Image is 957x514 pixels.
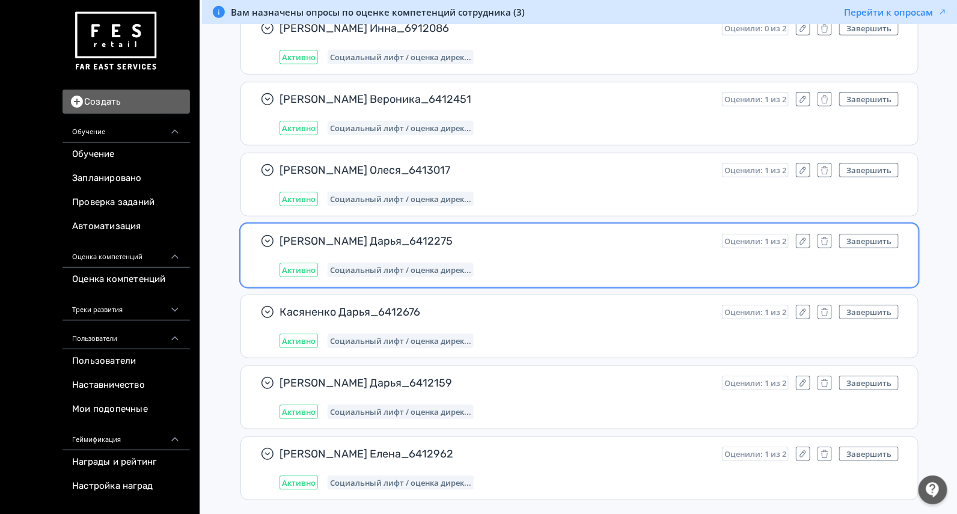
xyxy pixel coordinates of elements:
[839,447,899,461] button: Завершить
[63,167,190,191] a: Запланировано
[63,215,190,239] a: Автоматизация
[63,320,190,349] div: Пользователи
[839,234,899,248] button: Завершить
[63,421,190,450] div: Геймификация
[282,478,316,488] span: Активно
[839,305,899,319] button: Завершить
[844,6,947,18] button: Перейти к опросам
[839,21,899,35] button: Завершить
[63,114,190,142] div: Обучение
[330,52,471,62] span: Социальный лифт / оценка директора магазина
[63,474,190,498] a: Настройка наград
[63,142,190,167] a: Обучение
[231,6,525,18] span: Вам назначены опросы по оценке компетенций сотрудника (3)
[63,373,190,397] a: Наставничество
[63,349,190,373] a: Пользователи
[63,292,190,320] div: Треки развития
[63,397,190,421] a: Мои подопечные
[282,265,316,275] span: Активно
[280,376,712,390] span: [PERSON_NAME] Дарья_6412159
[330,194,471,204] span: Социальный лифт / оценка директора магазина
[724,165,786,175] span: Оценили: 1 из 2
[724,94,786,104] span: Оценили: 1 из 2
[280,21,712,35] span: [PERSON_NAME] Инна_6912086
[280,163,712,177] span: [PERSON_NAME] Олеся_6413017
[724,378,786,388] span: Оценили: 1 из 2
[282,194,316,204] span: Активно
[282,407,316,417] span: Активно
[724,23,786,33] span: Оценили: 0 из 2
[330,265,471,275] span: Социальный лифт / оценка директора магазина
[282,52,316,62] span: Активно
[330,407,471,417] span: Социальный лифт / оценка директора магазина
[724,236,786,246] span: Оценили: 1 из 2
[63,450,190,474] a: Награды и рейтинг
[330,123,471,133] span: Социальный лифт / оценка директора магазина
[72,7,159,75] img: https://files.teachbase.ru/system/account/57463/logo/medium-936fc5084dd2c598f50a98b9cbe0469a.png
[839,92,899,106] button: Завершить
[724,449,786,459] span: Оценили: 1 из 2
[63,239,190,268] div: Оценка компетенций
[330,336,471,346] span: Социальный лифт / оценка директора магазина
[282,123,316,133] span: Активно
[63,268,190,292] a: Оценка компетенций
[63,90,190,114] button: Создать
[63,191,190,215] a: Проверка заданий
[280,234,712,248] span: [PERSON_NAME] Дарья_6412275
[724,307,786,317] span: Оценили: 1 из 2
[330,478,471,488] span: Социальный лифт / оценка директора магазина
[839,163,899,177] button: Завершить
[280,447,712,461] span: [PERSON_NAME] Елена_6412962
[282,336,316,346] span: Активно
[280,305,712,319] span: Касяненко Дарья_6412676
[839,376,899,390] button: Завершить
[280,92,712,106] span: [PERSON_NAME] Вероника_6412451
